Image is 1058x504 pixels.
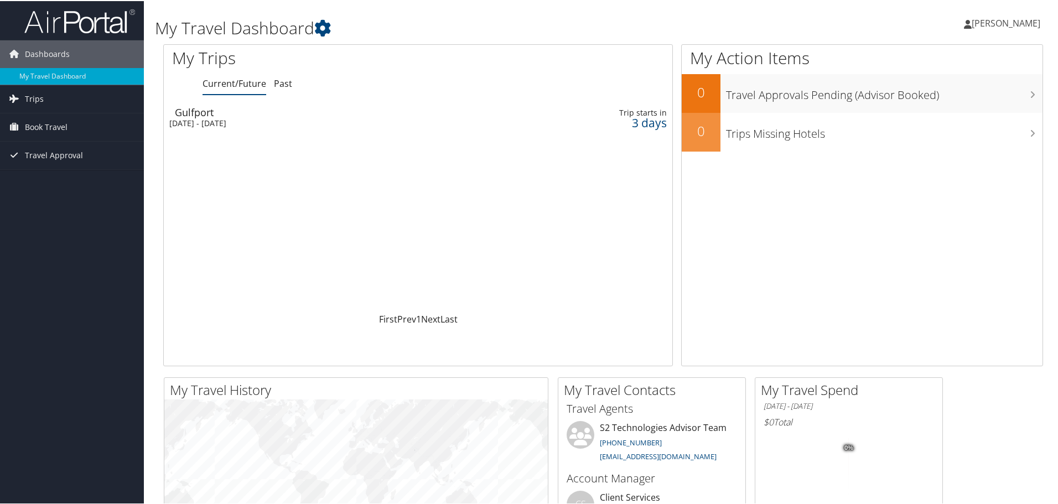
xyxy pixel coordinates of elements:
h3: Travel Agents [567,400,737,415]
h6: [DATE] - [DATE] [764,400,934,411]
img: airportal-logo.png [24,7,135,33]
h2: My Travel History [170,380,548,398]
a: [PERSON_NAME] [964,6,1051,39]
a: 0Travel Approvals Pending (Advisor Booked) [682,73,1043,112]
h2: My Travel Contacts [564,380,745,398]
h3: Travel Approvals Pending (Advisor Booked) [726,81,1043,102]
div: Trip starts in [551,107,667,117]
h3: Account Manager [567,470,737,485]
span: Dashboards [25,39,70,67]
a: 1 [416,312,421,324]
h1: My Action Items [682,45,1043,69]
a: 0Trips Missing Hotels [682,112,1043,150]
h2: 0 [682,82,720,101]
a: [EMAIL_ADDRESS][DOMAIN_NAME] [600,450,717,460]
span: Trips [25,84,44,112]
a: [PHONE_NUMBER] [600,437,662,446]
a: Prev [397,312,416,324]
tspan: 0% [844,444,853,450]
h1: My Trips [172,45,452,69]
a: Current/Future [203,76,266,89]
span: $0 [764,415,774,427]
div: Gulfport [175,106,486,116]
h1: My Travel Dashboard [155,15,753,39]
a: First [379,312,397,324]
div: 3 days [551,117,667,127]
h3: Trips Missing Hotels [726,119,1043,141]
h6: Total [764,415,934,427]
a: Last [440,312,458,324]
span: [PERSON_NAME] [972,16,1040,28]
div: [DATE] - [DATE] [169,117,480,127]
a: Past [274,76,292,89]
li: S2 Technologies Advisor Team [561,420,743,465]
span: Book Travel [25,112,68,140]
a: Next [421,312,440,324]
h2: 0 [682,121,720,139]
span: Travel Approval [25,141,83,168]
h2: My Travel Spend [761,380,942,398]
